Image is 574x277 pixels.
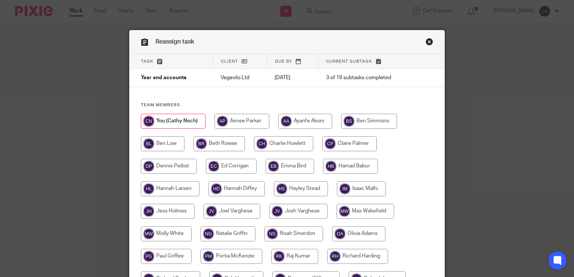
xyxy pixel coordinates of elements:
[326,59,372,63] span: Current subtask
[141,75,186,81] span: Year end accounts
[426,38,433,48] a: Close this dialog window
[275,74,311,81] p: [DATE]
[221,59,238,63] span: Client
[141,102,433,108] h4: Team members
[221,74,260,81] p: Vegevilo Ltd
[275,59,292,63] span: Due by
[156,39,194,45] span: Reassign task
[141,59,154,63] span: Task
[319,69,417,87] td: 3 of 19 subtasks completed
